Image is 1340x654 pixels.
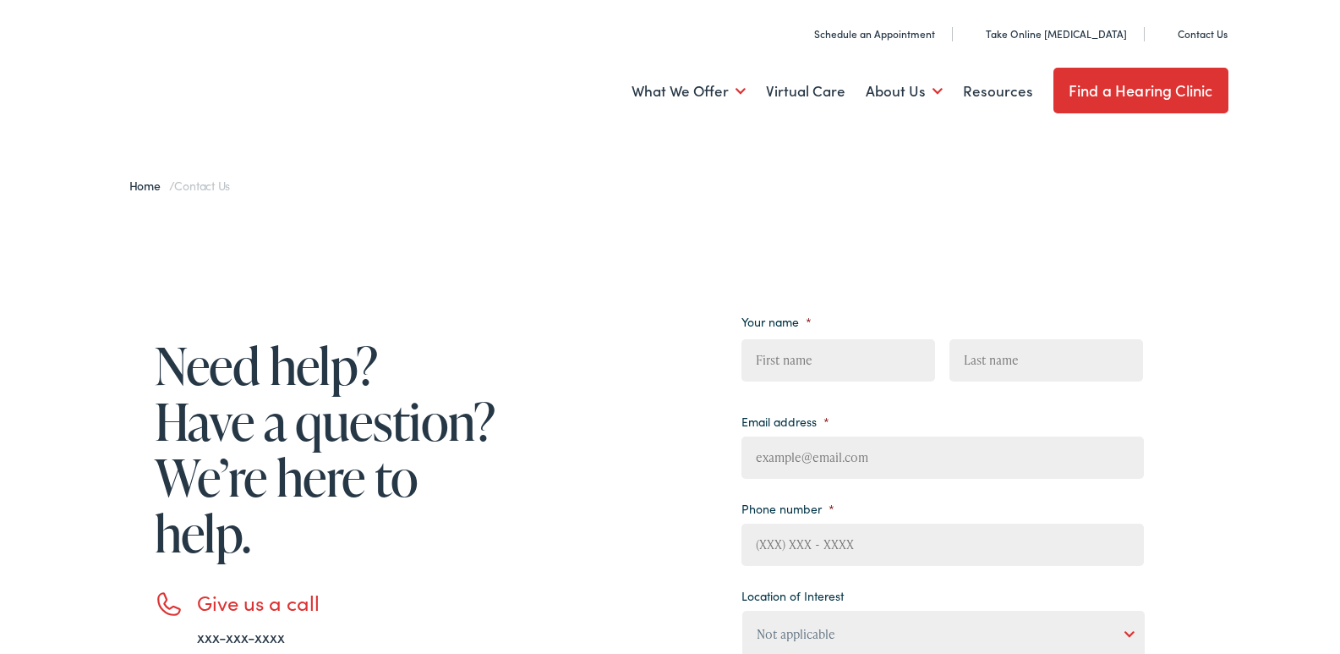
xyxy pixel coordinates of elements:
[197,591,501,615] h3: Give us a call
[741,414,829,429] label: Email address
[741,437,1144,479] input: example@email.com
[796,26,935,41] a: Schedule an Appointment
[741,314,812,329] label: Your name
[1159,25,1171,42] img: utility icon
[129,177,169,194] a: Home
[129,177,231,194] span: /
[741,588,844,603] label: Location of Interest
[155,338,501,561] h1: Need help? Have a question? We’re here to help.
[963,60,1033,123] a: Resources
[741,524,1144,566] input: (XXX) XXX - XXXX
[1159,26,1228,41] a: Contact Us
[967,25,979,42] img: utility icon
[197,626,285,647] a: xxx-xxx-xxxx
[967,26,1127,41] a: Take Online [MEDICAL_DATA]
[866,60,943,123] a: About Us
[766,60,845,123] a: Virtual Care
[632,60,746,123] a: What We Offer
[949,339,1143,382] input: Last name
[741,339,935,382] input: First name
[796,25,807,42] img: utility icon
[741,501,834,516] label: Phone number
[174,177,230,194] span: Contact Us
[1053,68,1228,113] a: Find a Hearing Clinic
